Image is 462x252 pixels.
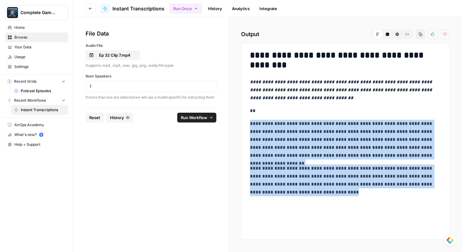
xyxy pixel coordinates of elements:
a: AirOps Academy [5,120,68,130]
a: Browse [5,32,68,42]
button: Recent Workflows [5,96,68,105]
a: History [204,4,226,13]
p: If more than one are selected we will use a model specific for extracting them [86,94,216,100]
a: Instant Transcriptions [11,105,68,115]
span: Run Workflow [181,115,207,121]
input: 1 [90,84,212,89]
button: Run Workflow [177,113,216,122]
a: Instant Transcriptions [100,4,164,13]
label: Num Speakers [86,73,216,79]
span: Complete Game Consulting [20,9,57,16]
span: Usage [14,54,65,60]
span: Browse [14,35,65,40]
p: Ep 32 Clip 7.mp4 [95,52,134,58]
span: Settings [14,64,65,70]
button: Recent Grids [5,77,68,86]
button: Ep 32 Clip 7.mp4 [86,50,140,60]
span: Help + Support [14,142,65,147]
button: What's new? 5 [5,130,68,140]
a: Home [5,23,68,32]
label: Audio File [86,43,216,48]
span: Podcast Episodes [21,88,65,94]
span: Recent Workflows [14,98,46,103]
a: Integrate [256,4,281,13]
span: Instant Transcriptions [21,107,65,113]
a: 5 [39,133,43,137]
a: Your Data [5,42,68,52]
a: Usage [5,52,68,62]
span: Home [14,25,65,30]
button: Workspace: Complete Game Consulting [5,5,68,20]
span: Reset [89,115,100,121]
button: Help + Support [5,140,68,149]
span: Instant Transcriptions [112,5,164,12]
span: History [110,115,124,121]
a: Analytics [228,4,253,13]
p: Supports .mp4, .mp3, .wav, .jpg, .png, .webp file types [86,62,216,69]
div: What's new? [5,130,68,139]
img: Complete Game Consulting Logo [7,7,18,18]
a: Podcast Episodes [11,86,68,96]
span: Recent Grids [14,79,36,84]
h2: Output [241,29,450,39]
button: Reset [86,113,104,122]
div: File Data [86,29,216,38]
a: Settings [5,62,68,72]
text: 5 [40,133,42,136]
button: History [106,113,133,122]
button: Run Once [169,3,202,14]
span: Your Data [14,44,65,50]
span: AirOps Academy [14,122,65,128]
